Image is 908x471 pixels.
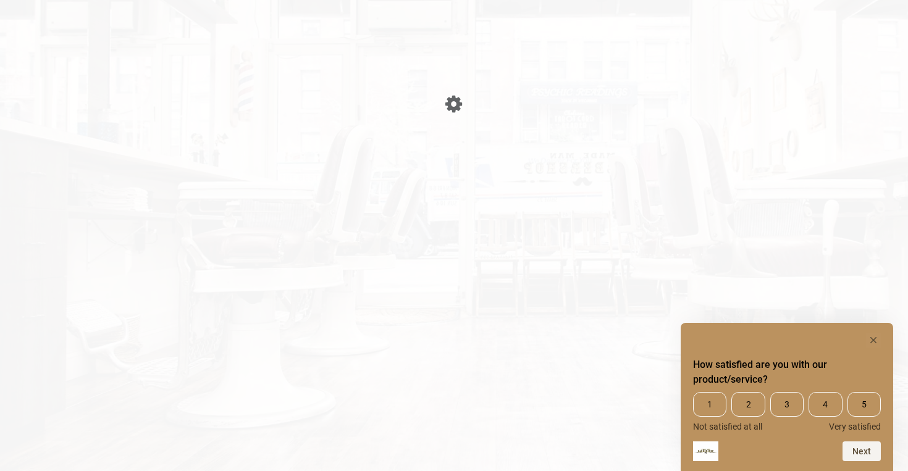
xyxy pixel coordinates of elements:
[693,392,726,417] span: 1
[693,422,762,431] span: Not satisfied at all
[843,441,881,461] button: Next question
[770,392,804,417] span: 3
[866,333,881,348] button: Hide survey
[847,392,881,417] span: 5
[693,333,881,461] div: How satisfied are you with our product/service? Select an option from 1 to 5, with 1 being Not sa...
[693,392,881,431] div: How satisfied are you with our product/service? Select an option from 1 to 5, with 1 being Not sa...
[731,392,765,417] span: 2
[693,357,881,387] h2: How satisfied are you with our product/service? Select an option from 1 to 5, with 1 being Not sa...
[809,392,842,417] span: 4
[829,422,881,431] span: Very satisfied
